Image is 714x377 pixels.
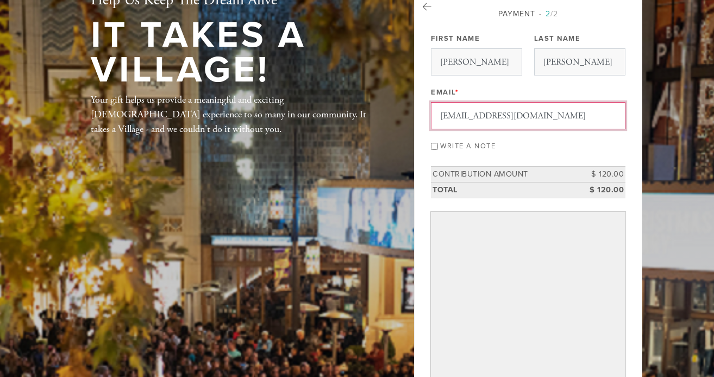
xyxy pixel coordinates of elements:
[577,182,625,198] td: $ 120.00
[534,34,581,43] label: Last Name
[455,88,459,97] span: This field is required.
[431,87,459,97] label: Email
[431,34,480,43] label: First Name
[546,9,550,18] span: 2
[431,167,577,183] td: Contribution Amount
[91,92,379,136] div: Your gift helps us provide a meaningful and exciting [DEMOGRAPHIC_DATA] experience to so many in ...
[91,18,379,88] h1: It Takes A Village!
[431,8,625,20] div: Payment
[440,142,496,150] label: Write a note
[431,182,577,198] td: Total
[539,9,558,18] span: /2
[577,167,625,183] td: $ 120.00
